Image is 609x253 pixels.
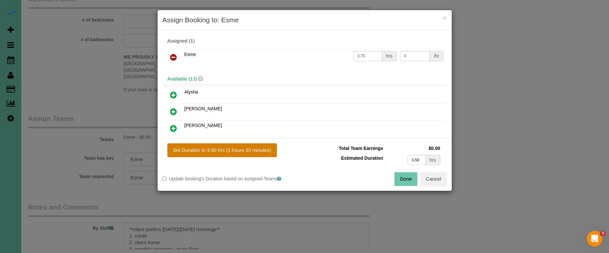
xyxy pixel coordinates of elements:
span: Esme [184,52,196,57]
input: Update booking's Duration based on assigned Teams [162,177,166,181]
span: Alysha [184,89,198,95]
h3: Assign Booking to: Esme [162,15,447,25]
div: /hr [430,51,443,61]
button: Set Duration to 3.50 hrs (3 hours 30 minutes) [167,143,277,157]
span: [PERSON_NAME] [184,106,222,111]
td: $0.00 [385,143,442,153]
div: hrs [382,51,396,61]
span: 3 [600,231,605,236]
label: Update booking's Duration based on assigned Teams [162,175,300,182]
button: Done [394,172,417,186]
button: Cancel [420,172,447,186]
div: hrs [426,155,440,165]
h4: Available (13) [167,76,442,82]
iframe: Intercom live chat [587,231,602,246]
span: Estimated Duration [341,155,383,161]
button: × [443,14,447,21]
span: [PERSON_NAME] [184,123,222,128]
td: Total Team Earnings [310,143,385,153]
div: Assigned (1) [167,38,442,44]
